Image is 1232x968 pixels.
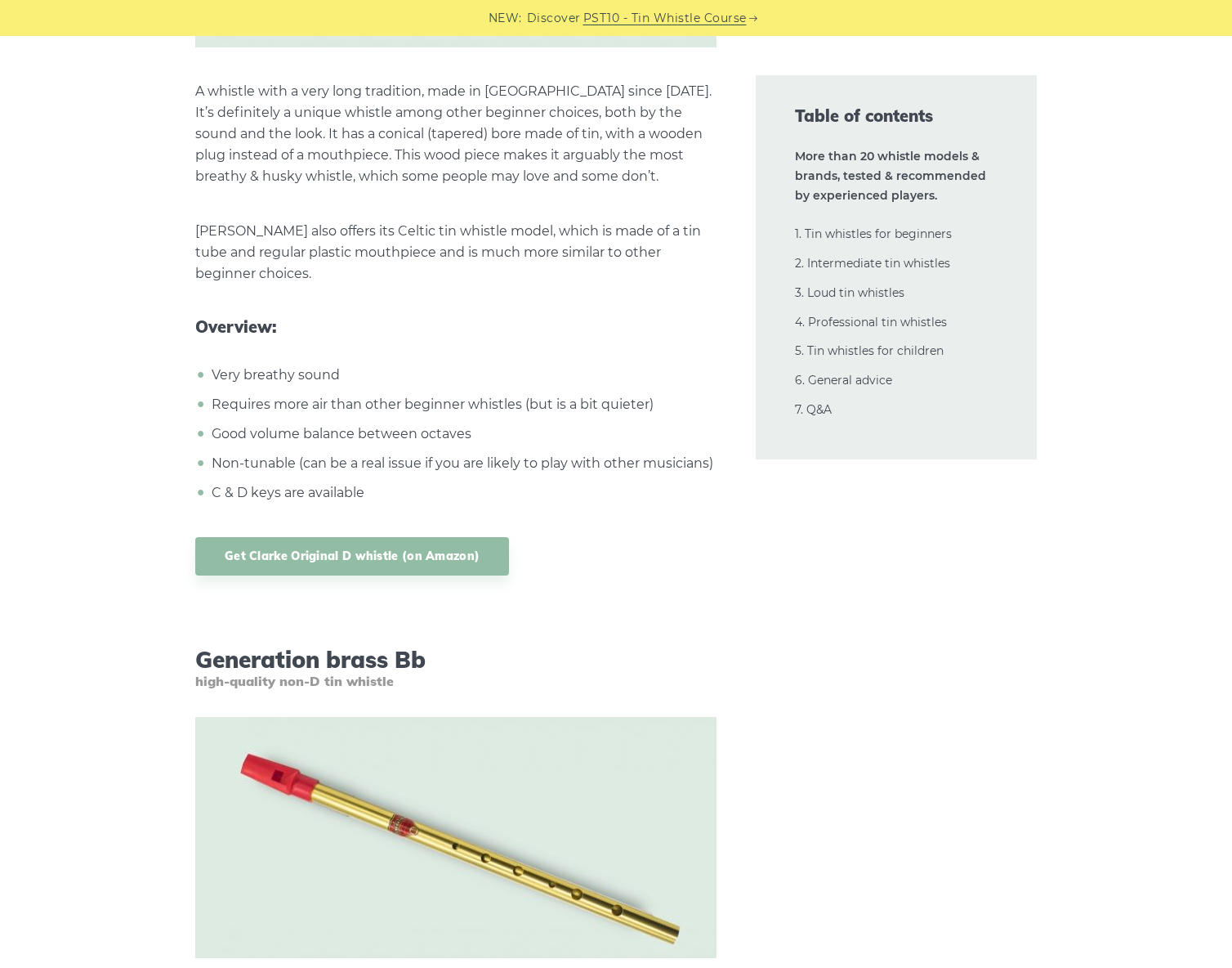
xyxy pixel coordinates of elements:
h3: Generation brass Bb [195,646,716,689]
span: NEW: [489,9,522,28]
a: 7. Q&A [795,402,832,417]
a: Get Clarke Original D whistle (on Amazon) [195,537,509,576]
span: high-quality non-D tin whistle [195,674,716,689]
a: 5. Tin whistles for children [795,343,944,358]
img: Generation brass Bb whistle [195,717,716,958]
p: A whistle with a very long tradition, made in [GEOGRAPHIC_DATA] since [DATE]. It’s definitely a u... [195,81,716,187]
a: 2. Intermediate tin whistles [795,256,950,271]
li: Very breathy sound [208,365,716,386]
li: C & D keys are available [208,482,716,504]
a: 3. Loud tin whistles [795,285,904,300]
strong: More than 20 whistle models & brands, tested & recommended by experienced players. [795,149,986,203]
span: Overview: [195,317,716,337]
a: 6. General advice [795,373,892,388]
li: Requires more air than other beginner whistles (but is a bit quieter) [208,394,716,415]
a: 4. Professional tin whistles [795,315,947,329]
li: Good volume balance between octaves [208,423,716,445]
li: Non-tunable (can be a real issue if you are likely to play with other musicians) [208,453,716,474]
span: Table of contents [795,105,998,128]
a: PST10 - Tin Whistle Course [583,9,747,28]
a: 1. Tin whistles for beginners [795,226,952,241]
span: Discover [527,9,581,28]
p: [PERSON_NAME] also offers its Celtic tin whistle model, which is made of a tin tube and regular p... [195,221,716,285]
